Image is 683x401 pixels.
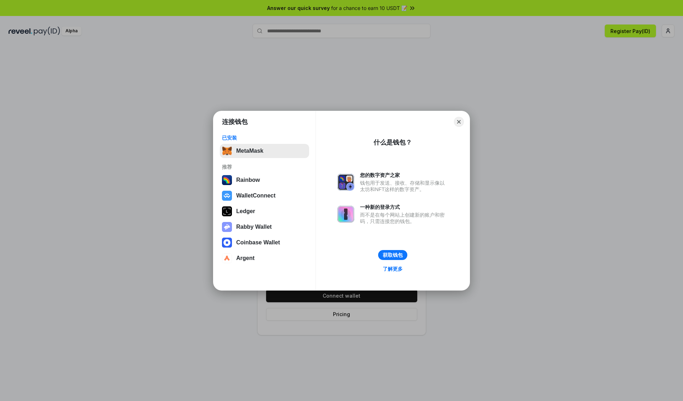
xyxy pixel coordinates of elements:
[220,235,309,250] button: Coinbase Wallet
[222,238,232,248] img: svg+xml,%3Csvg%20width%3D%2228%22%20height%3D%2228%22%20viewBox%3D%220%200%2028%2028%22%20fill%3D...
[236,148,263,154] div: MetaMask
[337,174,354,191] img: svg+xml,%3Csvg%20xmlns%3D%22http%3A%2F%2Fwww.w3.org%2F2000%2Fsvg%22%20fill%3D%22none%22%20viewBox...
[383,266,403,272] div: 了解更多
[360,180,448,193] div: 钱包用于发送、接收、存储和显示像以太坊和NFT这样的数字资产。
[236,193,276,199] div: WalletConnect
[222,175,232,185] img: svg+xml,%3Csvg%20width%3D%22120%22%20height%3D%22120%22%20viewBox%3D%220%200%20120%20120%22%20fil...
[374,138,412,147] div: 什么是钱包？
[236,224,272,230] div: Rabby Wallet
[360,212,448,224] div: 而不是在每个网站上创建新的账户和密码，只需连接您的钱包。
[220,204,309,218] button: Ledger
[378,264,407,273] a: 了解更多
[378,250,407,260] button: 获取钱包
[236,208,255,215] div: Ledger
[383,252,403,258] div: 获取钱包
[220,189,309,203] button: WalletConnect
[236,177,260,183] div: Rainbow
[222,191,232,201] img: svg+xml,%3Csvg%20width%3D%2228%22%20height%3D%2228%22%20viewBox%3D%220%200%2028%2028%22%20fill%3D...
[220,173,309,187] button: Rainbow
[222,253,232,263] img: svg+xml,%3Csvg%20width%3D%2228%22%20height%3D%2228%22%20viewBox%3D%220%200%2028%2028%22%20fill%3D...
[220,220,309,234] button: Rabby Wallet
[360,204,448,210] div: 一种新的登录方式
[360,172,448,178] div: 您的数字资产之家
[337,206,354,223] img: svg+xml,%3Csvg%20xmlns%3D%22http%3A%2F%2Fwww.w3.org%2F2000%2Fsvg%22%20fill%3D%22none%22%20viewBox...
[222,206,232,216] img: svg+xml,%3Csvg%20xmlns%3D%22http%3A%2F%2Fwww.w3.org%2F2000%2Fsvg%22%20width%3D%2228%22%20height%3...
[222,164,307,170] div: 推荐
[222,118,248,126] h1: 连接钱包
[222,135,307,141] div: 已安装
[220,251,309,265] button: Argent
[236,255,255,261] div: Argent
[236,239,280,246] div: Coinbase Wallet
[222,222,232,232] img: svg+xml,%3Csvg%20xmlns%3D%22http%3A%2F%2Fwww.w3.org%2F2000%2Fsvg%22%20fill%3D%22none%22%20viewBox...
[220,144,309,158] button: MetaMask
[454,117,464,127] button: Close
[222,146,232,156] img: svg+xml,%3Csvg%20fill%3D%22none%22%20height%3D%2233%22%20viewBox%3D%220%200%2035%2033%22%20width%...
